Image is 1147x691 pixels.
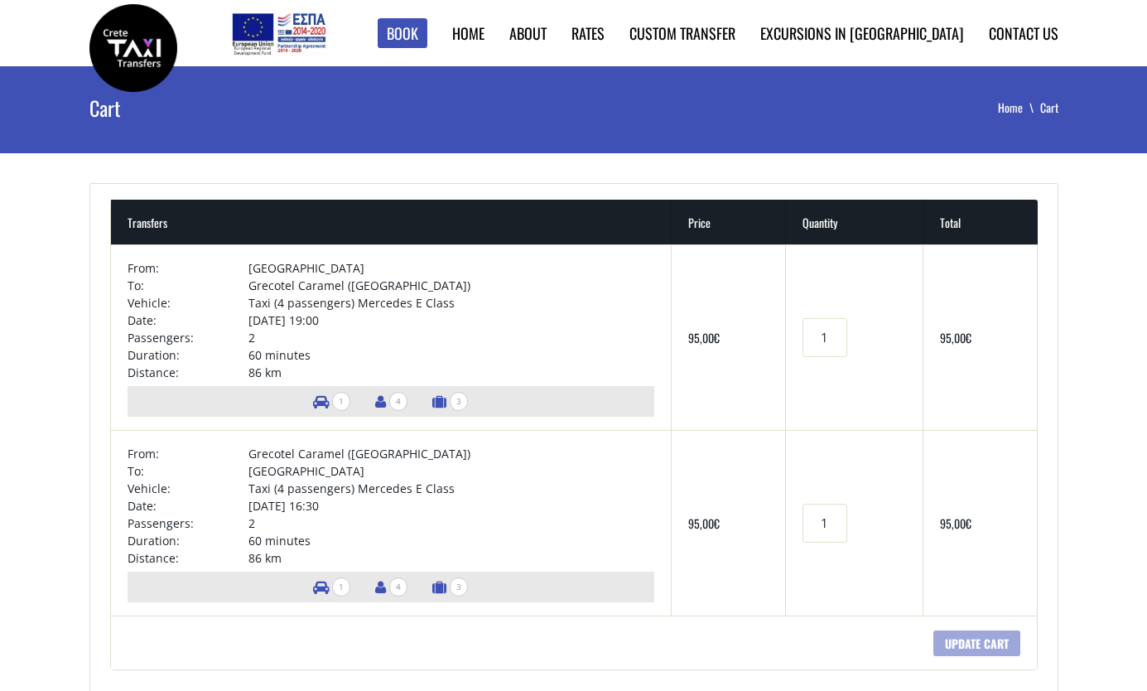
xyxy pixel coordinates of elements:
[760,22,964,44] a: Excursions in [GEOGRAPHIC_DATA]
[378,18,427,49] a: Book
[714,329,720,346] span: €
[332,392,350,411] span: 1
[940,329,971,346] bdi: 95,00
[128,497,248,515] td: Date:
[248,515,654,532] td: 2
[714,515,720,532] span: €
[229,8,328,58] img: e-bannersEUERDF180X90.jpg
[802,318,847,357] input: Transfers quantity
[802,504,847,543] input: Transfers quantity
[248,532,654,549] td: 60 minutes
[450,577,468,597] span: 3
[248,462,654,480] td: [GEOGRAPHIC_DATA]
[248,346,654,364] td: 60 minutes
[933,631,1020,656] input: Update cart
[128,294,248,312] td: Vehicle:
[128,312,248,329] td: Date:
[305,572,359,602] li: Number of vehicles
[128,346,248,364] td: Duration:
[89,4,177,92] img: Crete Taxi Transfers | Crete Taxi Transfers Cart | Crete Taxi Transfers
[389,577,407,597] span: 4
[367,386,416,417] li: Number of passengers
[248,364,654,381] td: 86 km
[128,364,248,381] td: Distance:
[389,392,407,411] span: 4
[248,312,654,329] td: [DATE] 19:00
[128,532,248,549] td: Duration:
[128,259,248,277] td: From:
[571,22,605,44] a: Rates
[688,515,720,532] bdi: 95,00
[966,329,971,346] span: €
[248,277,654,294] td: Grecotel Caramel ([GEOGRAPHIC_DATA])
[248,294,654,312] td: Taxi (4 passengers) Mercedes E Class
[367,572,416,602] li: Number of passengers
[923,200,1038,244] th: Total
[305,386,359,417] li: Number of vehicles
[629,22,735,44] a: Custom Transfer
[248,497,654,515] td: [DATE] 16:30
[128,549,248,567] td: Distance:
[248,329,654,346] td: 2
[248,445,654,462] td: Grecotel Caramel ([GEOGRAPHIC_DATA])
[786,200,923,244] th: Quantity
[89,37,177,55] a: Crete Taxi Transfers | Crete Taxi Transfers Cart | Crete Taxi Transfers
[111,200,672,244] th: Transfers
[424,572,476,602] li: Number of luggage items
[672,200,786,244] th: Price
[128,445,248,462] td: From:
[452,22,484,44] a: Home
[509,22,547,44] a: About
[940,515,971,532] bdi: 95,00
[248,480,654,497] td: Taxi (4 passengers) Mercedes E Class
[332,577,350,597] span: 1
[424,386,476,417] li: Number of luggage items
[966,515,971,532] span: €
[128,515,248,532] td: Passengers:
[128,462,248,480] td: To:
[128,480,248,497] td: Vehicle:
[89,66,416,149] h1: Cart
[450,392,468,411] span: 3
[128,277,248,294] td: To:
[1040,99,1058,116] li: Cart
[998,99,1040,116] a: Home
[248,549,654,567] td: 86 km
[989,22,1058,44] a: Contact us
[128,329,248,346] td: Passengers:
[688,329,720,346] bdi: 95,00
[248,259,654,277] td: [GEOGRAPHIC_DATA]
